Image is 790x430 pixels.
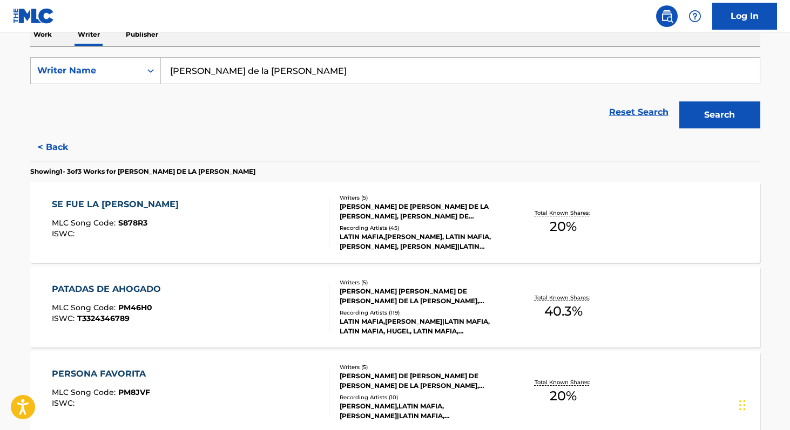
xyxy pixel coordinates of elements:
[535,209,592,217] p: Total Known Shares:
[52,198,184,211] div: SE FUE LA [PERSON_NAME]
[30,182,760,263] a: SE FUE LA [PERSON_NAME]MLC Song Code:S878R3ISWC:Writers (5)[PERSON_NAME] DE [PERSON_NAME] DE LA [...
[544,302,583,321] span: 40.3 %
[340,401,503,421] div: [PERSON_NAME],LATIN MAFIA, [PERSON_NAME]|LATIN MAFIA, [PERSON_NAME], LATIN MAFIA, [PERSON_NAME] &...
[712,3,777,30] a: Log In
[52,218,118,228] span: MLC Song Code :
[340,393,503,401] div: Recording Artists ( 10 )
[52,398,77,408] span: ISWC :
[340,363,503,371] div: Writers ( 5 )
[37,64,134,77] div: Writer Name
[679,101,760,128] button: Search
[52,367,151,380] div: PERSONA FAVORITA
[550,386,577,406] span: 20 %
[118,303,152,312] span: PM46H0
[340,194,503,202] div: Writers ( 5 )
[30,134,95,161] button: < Back
[340,317,503,336] div: LATIN MAFIA,[PERSON_NAME]|LATIN MAFIA, LATIN MAFIA, HUGEL, LATIN MAFIA, [PERSON_NAME]
[604,100,674,124] a: Reset Search
[535,294,592,302] p: Total Known Shares:
[52,387,118,397] span: MLC Song Code :
[52,303,118,312] span: MLC Song Code :
[30,267,760,347] a: PATADAS DE AHOGADOMLC Song Code:PM46H0ISWC:T3324346789Writers (5)[PERSON_NAME] [PERSON_NAME] DE [...
[550,217,577,236] span: 20 %
[340,371,503,391] div: [PERSON_NAME] DE [PERSON_NAME] DE [PERSON_NAME] DE LA [PERSON_NAME], [PERSON_NAME], [PERSON_NAME]
[118,218,147,228] span: S878R3
[684,5,706,27] div: Help
[75,23,103,46] p: Writer
[52,229,77,238] span: ISWC :
[340,286,503,306] div: [PERSON_NAME] [PERSON_NAME] DE [PERSON_NAME] DE LA [PERSON_NAME], [PERSON_NAME] [PERSON_NAME] DE ...
[340,202,503,221] div: [PERSON_NAME] DE [PERSON_NAME] DE LA [PERSON_NAME], [PERSON_NAME] DE [PERSON_NAME] [PERSON_NAME] ...
[118,387,150,397] span: PM8JVF
[52,283,166,296] div: PATADAS DE AHOGADO
[77,313,130,323] span: T3324346789
[30,57,760,134] form: Search Form
[535,378,592,386] p: Total Known Shares:
[30,167,255,176] p: Showing 1 - 3 of 3 Works for [PERSON_NAME] DE LA [PERSON_NAME]
[739,389,746,421] div: Arrastar
[660,10,673,23] img: search
[340,278,503,286] div: Writers ( 5 )
[340,232,503,251] div: LATIN MAFIA,[PERSON_NAME], LATIN MAFIA,[PERSON_NAME], [PERSON_NAME]|LATIN MAFIA, [PERSON_NAME]|LA...
[656,5,678,27] a: Public Search
[30,23,55,46] p: Work
[736,378,790,430] div: Widget de chat
[52,313,77,323] span: ISWC :
[340,309,503,317] div: Recording Artists ( 119 )
[736,378,790,430] iframe: Chat Widget
[123,23,161,46] p: Publisher
[688,10,701,23] img: help
[340,224,503,232] div: Recording Artists ( 45 )
[13,8,55,24] img: MLC Logo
